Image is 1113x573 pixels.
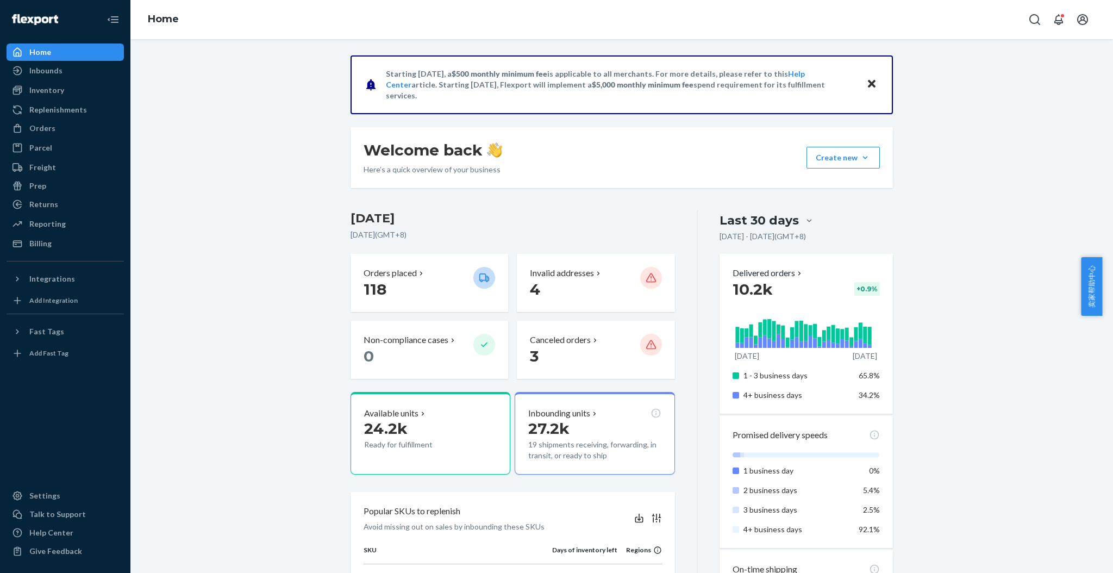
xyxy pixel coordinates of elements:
th: SKU [364,545,552,564]
p: Orders placed [364,267,417,279]
div: Talk to Support [29,509,86,520]
div: Settings [29,490,60,501]
button: Non-compliance cases 0 [351,321,508,379]
div: Orders [29,123,55,134]
div: Reporting [29,219,66,229]
a: Inbounds [7,62,124,79]
p: [DATE] [853,351,877,362]
p: 1 business day [743,465,851,476]
span: 5.4% [863,485,880,495]
button: 卖家帮助中心 [1081,257,1102,316]
div: Inbounds [29,65,62,76]
span: 24.2k [364,419,408,438]
p: Invalid addresses [530,267,594,279]
a: Add Fast Tag [7,345,124,362]
a: Returns [7,196,124,213]
div: + 0.9 % [854,282,880,296]
p: Available units [364,407,418,420]
a: Inventory [7,82,124,99]
div: Returns [29,199,58,210]
button: Available units24.2kReady for fulfillment [351,392,510,475]
a: Orders [7,120,124,137]
th: Days of inventory left [552,545,617,564]
a: Help Center [7,524,124,541]
h3: [DATE] [351,210,675,227]
span: 118 [364,280,386,298]
div: Last 30 days [720,212,799,229]
a: Reporting [7,215,124,233]
span: 65.8% [859,371,880,380]
div: Prep [29,180,46,191]
button: Canceled orders 3 [517,321,674,379]
p: Here’s a quick overview of your business [364,164,502,175]
button: Inbounding units27.2k19 shipments receiving, forwarding, in transit, or ready to ship [515,392,674,475]
span: 4 [530,280,540,298]
p: 1 - 3 business days [743,370,851,381]
span: 0% [869,466,880,475]
div: Add Fast Tag [29,348,68,358]
div: Billing [29,238,52,249]
button: Create new [806,147,880,169]
a: Billing [7,235,124,252]
span: 2.5% [863,505,880,514]
span: 10.2k [733,280,773,298]
p: [DATE] - [DATE] ( GMT+8 ) [720,231,806,242]
h1: Welcome back [364,140,502,160]
p: 3 business days [743,505,851,515]
div: Replenishments [29,104,87,115]
div: Help Center [29,527,73,538]
span: 27.2k [528,419,570,438]
a: Talk to Support [7,506,124,523]
p: 4+ business days [743,524,851,535]
p: Inbounding units [528,407,590,420]
button: Integrations [7,270,124,288]
a: Add Integration [7,292,124,309]
p: Ready for fulfillment [364,439,465,450]
p: Popular SKUs to replenish [364,505,460,518]
button: Fast Tags [7,323,124,340]
p: [DATE] [735,351,759,362]
p: Promised delivery speeds [733,429,828,441]
img: Flexport logo [12,14,58,25]
div: Home [29,47,51,58]
a: Home [7,43,124,61]
p: Non-compliance cases [364,334,448,346]
div: Freight [29,162,56,173]
a: Replenishments [7,101,124,119]
p: 19 shipments receiving, forwarding, in transit, or ready to ship [528,439,661,461]
a: Home [148,13,179,25]
p: [DATE] ( GMT+8 ) [351,229,675,240]
div: Add Integration [29,296,78,305]
div: Regions [617,545,662,555]
button: Open notifications [1048,9,1070,30]
button: Orders placed 118 [351,254,508,312]
a: Freight [7,159,124,176]
button: Open Search Box [1024,9,1046,30]
p: Avoid missing out on sales by inbounding these SKUs [364,521,545,532]
ol: breadcrumbs [139,4,187,35]
div: Inventory [29,85,64,96]
p: 2 business days [743,485,851,496]
a: Settings [7,487,124,505]
span: $5,000 monthly minimum fee [592,80,693,89]
div: Integrations [29,273,75,284]
button: Give Feedback [7,543,124,560]
span: 3 [530,347,539,365]
button: Open account menu [1072,9,1093,30]
div: Parcel [29,142,52,153]
div: Give Feedback [29,546,82,557]
span: 34.2% [859,390,880,400]
img: hand-wave emoji [487,142,502,158]
p: Starting [DATE], a is applicable to all merchants. For more details, please refer to this article... [386,68,856,101]
a: Prep [7,177,124,195]
a: Parcel [7,139,124,157]
span: $500 monthly minimum fee [452,69,547,78]
span: 0 [364,347,374,365]
p: 4+ business days [743,390,851,401]
div: Fast Tags [29,326,64,337]
p: Canceled orders [530,334,591,346]
button: Close Navigation [102,9,124,30]
button: Delivered orders [733,267,804,279]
